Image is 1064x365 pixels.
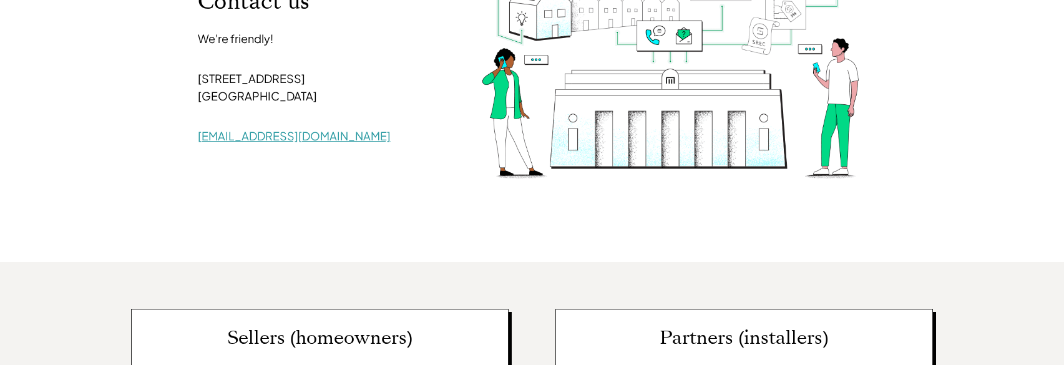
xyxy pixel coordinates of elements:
p: Partners (installers) [660,328,829,349]
p: [STREET_ADDRESS] [GEOGRAPHIC_DATA] [198,52,443,122]
p: Sellers (homeowners) [227,328,413,349]
p: We're friendly! [198,30,443,47]
a: [EMAIL_ADDRESS][DOMAIN_NAME] [198,129,391,143]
